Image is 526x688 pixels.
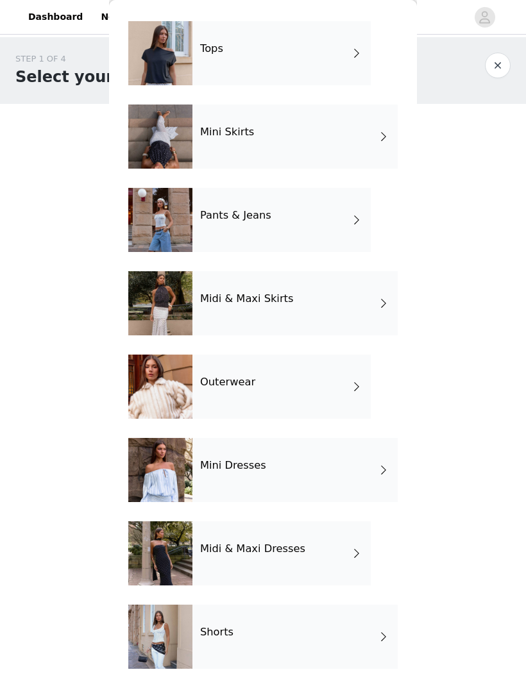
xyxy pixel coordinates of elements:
h1: Select your styles! [15,65,178,88]
h4: Mini Skirts [200,126,254,138]
h4: Shorts [200,626,233,638]
div: avatar [479,7,491,28]
h4: Tops [200,43,223,55]
a: Networks [93,3,157,31]
h4: Mini Dresses [200,460,266,471]
a: Dashboard [21,3,90,31]
h4: Midi & Maxi Dresses [200,543,305,555]
div: STEP 1 OF 4 [15,53,178,65]
h4: Outerwear [200,376,255,388]
h4: Pants & Jeans [200,210,271,221]
h4: Midi & Maxi Skirts [200,293,293,305]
